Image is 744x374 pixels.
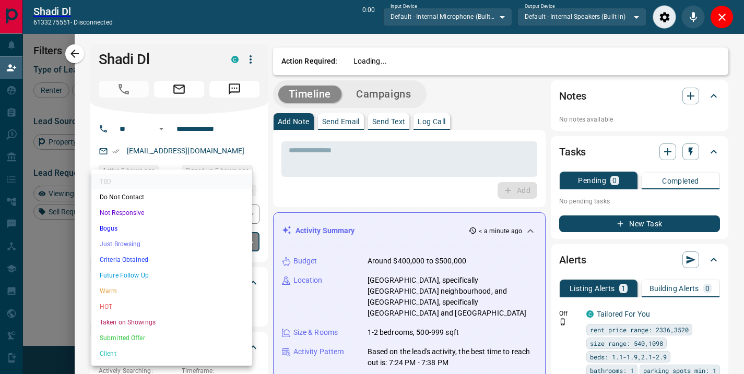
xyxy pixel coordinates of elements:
li: Criteria Obtained [91,252,252,268]
li: Bogus [91,221,252,236]
li: HOT [91,299,252,315]
li: Future Follow Up [91,268,252,283]
li: Just Browsing [91,236,252,252]
li: Client [91,346,252,361]
li: Taken on Showings [91,315,252,330]
li: Warm [91,283,252,299]
li: Do Not Contact [91,189,252,205]
li: Submitted Offer [91,330,252,346]
li: Not Responsive [91,205,252,221]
